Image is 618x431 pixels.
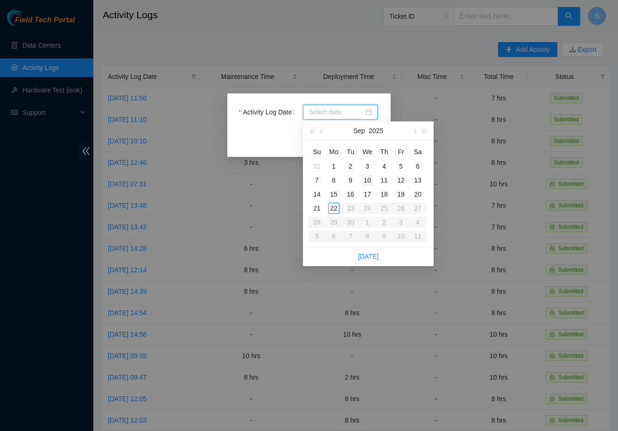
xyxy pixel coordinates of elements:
[342,159,359,173] td: 2025-09-02
[239,105,298,120] label: Activity Log Date
[409,159,426,173] td: 2025-09-06
[395,175,407,186] div: 12
[325,187,342,201] td: 2025-09-15
[362,161,373,172] div: 3
[359,187,376,201] td: 2025-09-17
[342,173,359,187] td: 2025-09-09
[376,173,393,187] td: 2025-09-11
[309,187,325,201] td: 2025-09-14
[395,189,407,200] div: 19
[309,144,325,159] th: Su
[309,173,325,187] td: 2025-09-07
[345,175,356,186] div: 9
[379,189,390,200] div: 18
[325,144,342,159] th: Mo
[311,161,323,172] div: 31
[311,203,323,214] div: 21
[325,159,342,173] td: 2025-09-01
[376,144,393,159] th: Th
[393,144,409,159] th: Fr
[325,201,342,215] td: 2025-09-22
[353,121,365,140] button: Sep
[393,159,409,173] td: 2025-09-05
[342,187,359,201] td: 2025-09-16
[409,187,426,201] td: 2025-09-20
[328,175,339,186] div: 8
[311,189,323,200] div: 14
[362,175,373,186] div: 10
[393,187,409,201] td: 2025-09-19
[379,175,390,186] div: 11
[412,189,423,200] div: 20
[359,173,376,187] td: 2025-09-10
[342,144,359,159] th: Tu
[345,161,356,172] div: 2
[309,201,325,215] td: 2025-09-21
[325,173,342,187] td: 2025-09-08
[412,175,423,186] div: 13
[369,121,383,140] button: 2025
[379,161,390,172] div: 4
[309,159,325,173] td: 2025-08-31
[409,144,426,159] th: Sa
[358,253,379,260] a: [DATE]
[412,161,423,172] div: 6
[328,189,339,200] div: 15
[359,144,376,159] th: We
[309,107,364,117] input: Activity Log Date
[362,189,373,200] div: 17
[359,159,376,173] td: 2025-09-03
[393,173,409,187] td: 2025-09-12
[376,187,393,201] td: 2025-09-18
[395,161,407,172] div: 5
[409,173,426,187] td: 2025-09-13
[345,189,356,200] div: 16
[311,175,323,186] div: 7
[376,159,393,173] td: 2025-09-04
[328,203,339,214] div: 22
[328,161,339,172] div: 1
